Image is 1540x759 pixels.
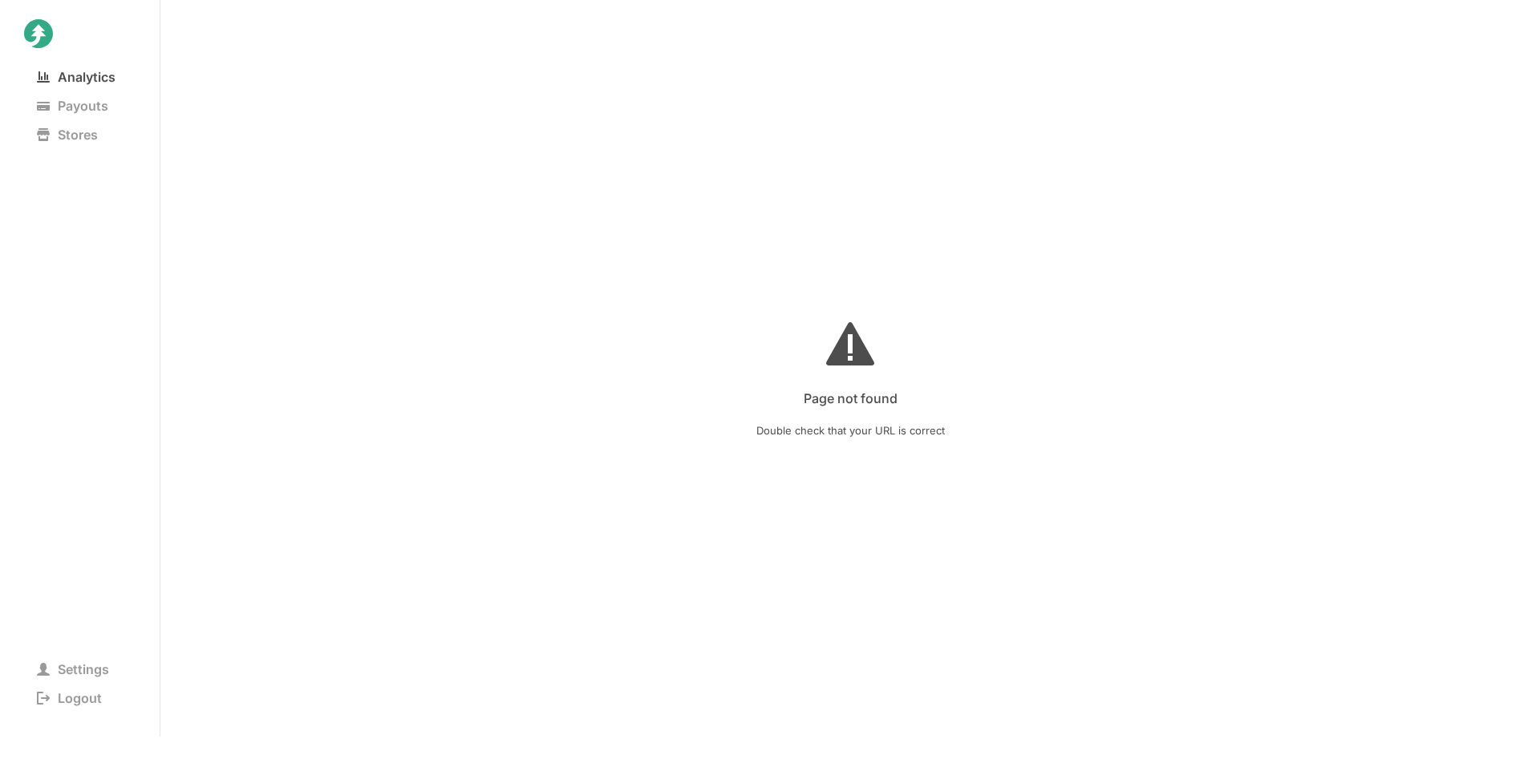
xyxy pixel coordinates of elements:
p: Page not found [804,381,898,408]
span: Stores [24,123,111,146]
span: Logout [24,687,115,709]
span: Analytics [24,66,128,88]
span: Settings [24,658,122,680]
span: Payouts [24,95,121,117]
span: Double check that your URL is correct [756,421,945,440]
